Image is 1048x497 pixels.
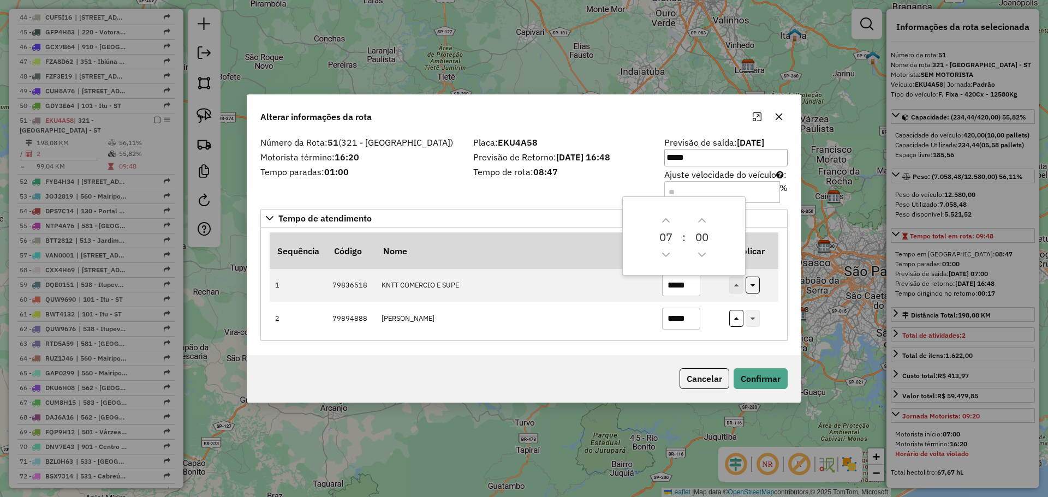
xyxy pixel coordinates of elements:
td: 2 [270,302,326,335]
button: replicar tempo de atendimento nos itens abaixo deste [746,277,760,294]
button: Previous Hour [657,246,675,264]
button: Maximize [748,108,766,125]
span: Tempo de atendimento [278,214,372,223]
input: Previsão de saída:[DATE] [664,149,788,166]
strong: EKU4A58 [498,137,538,148]
button: Confirmar [734,368,788,389]
button: Cancelar [680,368,729,389]
th: Replicar [724,232,778,268]
div: Tempo de atendimento [260,227,788,341]
label: Ajuste velocidade do veículo : [664,168,788,203]
strong: 16:20 [335,152,359,163]
span: 0 7 [659,229,672,246]
label: Motorista término: [260,151,460,164]
label: Tempo paradas: [260,165,460,178]
span: Alterar informações da rota [260,110,372,123]
strong: 01:00 [324,166,349,177]
strong: 51 [327,137,338,148]
span: 0 0 [695,229,708,246]
label: Previsão de Retorno: [473,151,651,164]
td: [PERSON_NAME] [376,302,656,335]
a: Tempo de atendimento [260,209,788,227]
strong: [DATE] [737,137,764,148]
th: Nome [376,232,656,268]
td: 79836518 [326,269,376,302]
span: (321 - [GEOGRAPHIC_DATA]) [338,137,453,148]
button: Next Minute [693,212,711,229]
button: Previous Minute [693,246,711,264]
button: Next Hour [657,212,675,229]
label: Previsão de saída: [664,136,788,166]
strong: [DATE] 16:48 [556,152,610,163]
i: Para aumentar a velocidade, informe um valor negativo [776,170,784,179]
td: 79894888 [326,302,376,335]
label: Tempo de rota: [473,165,651,178]
label: Número da Rota: [260,136,460,149]
th: Código [326,232,376,268]
td: 1 [270,269,326,302]
div: % [779,181,788,203]
th: Sequência [270,232,326,268]
label: Placa: [473,136,651,149]
input: Ajuste velocidade do veículo:% [664,181,780,203]
td: KNTT COMERCIO E SUPE [376,269,656,302]
div: Choose Date [622,196,746,276]
button: replicar tempo de atendimento nos itens acima deste [729,310,743,327]
span: : [682,229,686,246]
strong: 08:47 [533,166,558,177]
